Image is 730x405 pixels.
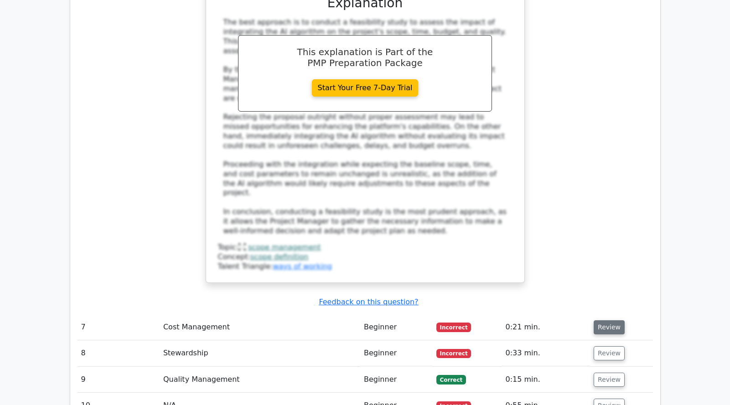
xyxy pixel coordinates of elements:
[160,340,360,366] td: Stewardship
[594,373,625,387] button: Review
[160,367,360,393] td: Quality Management
[502,367,590,393] td: 0:15 min.
[360,314,433,340] td: Beginner
[218,252,513,262] div: Concept:
[594,346,625,360] button: Review
[312,79,419,97] a: Start Your Free 7-Day Trial
[594,320,625,334] button: Review
[78,367,160,393] td: 9
[78,314,160,340] td: 7
[436,375,466,384] span: Correct
[436,349,471,358] span: Incorrect
[218,243,513,252] div: Topic:
[502,314,590,340] td: 0:21 min.
[360,340,433,366] td: Beginner
[160,314,360,340] td: Cost Management
[223,18,507,236] div: The best approach is to conduct a feasibility study to assess the impact of integrating the AI al...
[250,252,308,261] a: scope definition
[436,323,471,332] span: Incorrect
[78,340,160,366] td: 8
[360,367,433,393] td: Beginner
[218,243,513,271] div: Talent Triangle:
[502,340,590,366] td: 0:33 min.
[273,262,332,271] a: ways of working
[248,243,321,251] a: scope management
[319,297,418,306] a: Feedback on this question?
